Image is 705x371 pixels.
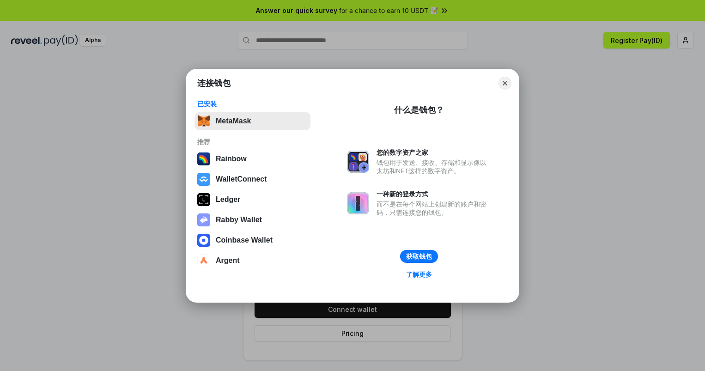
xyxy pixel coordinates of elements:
button: 获取钱包 [400,250,438,263]
img: svg+xml,%3Csvg%20xmlns%3D%22http%3A%2F%2Fwww.w3.org%2F2000%2Fsvg%22%20fill%3D%22none%22%20viewBox... [347,151,369,173]
div: Ledger [216,195,240,204]
img: svg+xml,%3Csvg%20xmlns%3D%22http%3A%2F%2Fwww.w3.org%2F2000%2Fsvg%22%20width%3D%2228%22%20height%3... [197,193,210,206]
a: 了解更多 [401,268,438,280]
div: 一种新的登录方式 [377,190,491,198]
img: svg+xml,%3Csvg%20width%3D%2228%22%20height%3D%2228%22%20viewBox%3D%220%200%2028%2028%22%20fill%3D... [197,254,210,267]
div: 了解更多 [406,270,432,279]
div: MetaMask [216,117,251,125]
div: 您的数字资产之家 [377,148,491,157]
div: 获取钱包 [406,252,432,261]
button: Ledger [194,190,310,209]
div: WalletConnect [216,175,267,183]
img: svg+xml,%3Csvg%20width%3D%2228%22%20height%3D%2228%22%20viewBox%3D%220%200%2028%2028%22%20fill%3D... [197,234,210,247]
img: svg+xml,%3Csvg%20xmlns%3D%22http%3A%2F%2Fwww.w3.org%2F2000%2Fsvg%22%20fill%3D%22none%22%20viewBox... [197,213,210,226]
img: svg+xml,%3Csvg%20width%3D%22120%22%20height%3D%22120%22%20viewBox%3D%220%200%20120%20120%22%20fil... [197,152,210,165]
div: Rabby Wallet [216,216,262,224]
img: svg+xml,%3Csvg%20width%3D%2228%22%20height%3D%2228%22%20viewBox%3D%220%200%2028%2028%22%20fill%3D... [197,173,210,186]
h1: 连接钱包 [197,78,231,89]
div: 推荐 [197,138,308,146]
button: Rabby Wallet [194,211,310,229]
button: Close [498,77,511,90]
div: 什么是钱包？ [394,104,444,116]
button: Argent [194,251,310,270]
div: Rainbow [216,155,247,163]
div: 已安装 [197,100,308,108]
img: svg+xml,%3Csvg%20xmlns%3D%22http%3A%2F%2Fwww.w3.org%2F2000%2Fsvg%22%20fill%3D%22none%22%20viewBox... [347,192,369,214]
button: Rainbow [194,150,310,168]
button: WalletConnect [194,170,310,189]
div: 钱包用于发送、接收、存储和显示像以太坊和NFT这样的数字资产。 [377,158,491,175]
div: Argent [216,256,240,265]
img: svg+xml,%3Csvg%20fill%3D%22none%22%20height%3D%2233%22%20viewBox%3D%220%200%2035%2033%22%20width%... [197,115,210,128]
div: 而不是在每个网站上创建新的账户和密码，只需连接您的钱包。 [377,200,491,217]
button: Coinbase Wallet [194,231,310,249]
div: Coinbase Wallet [216,236,273,244]
button: MetaMask [194,112,310,130]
